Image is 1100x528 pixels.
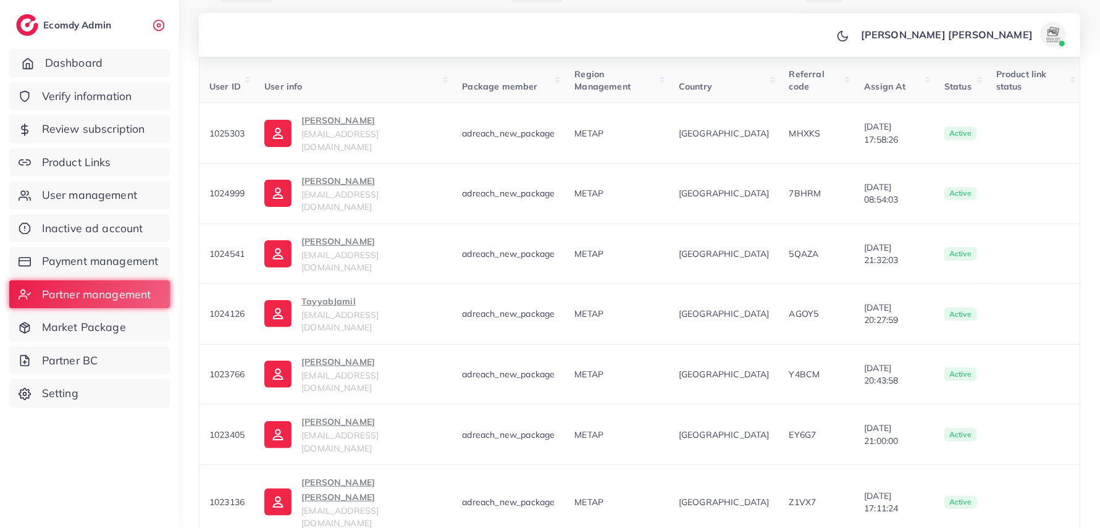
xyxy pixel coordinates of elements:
[789,308,819,319] span: AGOY5
[43,19,114,31] h2: Ecomdy Admin
[679,308,770,320] span: [GEOGRAPHIC_DATA]
[679,127,770,140] span: [GEOGRAPHIC_DATA]
[574,429,603,440] span: METAP
[209,248,245,259] span: 1024541
[789,369,820,380] span: Y4BCM
[462,128,555,139] span: adreach_new_package
[944,496,976,509] span: active
[944,308,976,321] span: active
[9,313,170,342] a: Market Package
[42,319,126,335] span: Market Package
[679,368,770,380] span: [GEOGRAPHIC_DATA]
[209,81,241,92] span: User ID
[944,127,976,140] span: active
[264,361,292,388] img: ic-user-info.36bf1079.svg
[1041,22,1065,47] img: avatar
[42,121,145,137] span: Review subscription
[996,69,1047,92] span: Product link status
[574,369,603,380] span: METAP
[301,249,379,273] span: [EMAIL_ADDRESS][DOMAIN_NAME]
[9,247,170,275] a: Payment management
[301,113,442,128] p: [PERSON_NAME]
[574,308,603,319] span: METAP
[45,55,103,71] span: Dashboard
[944,247,976,261] span: active
[301,370,379,393] span: [EMAIL_ADDRESS][DOMAIN_NAME]
[209,429,245,440] span: 1023405
[42,253,159,269] span: Payment management
[462,81,537,92] span: Package member
[301,414,442,429] p: [PERSON_NAME]
[209,128,245,139] span: 1025303
[42,287,151,303] span: Partner management
[679,248,770,260] span: [GEOGRAPHIC_DATA]
[864,301,925,327] span: [DATE] 20:27:59
[264,354,442,395] a: [PERSON_NAME][EMAIL_ADDRESS][DOMAIN_NAME]
[9,379,170,408] a: Setting
[301,234,442,249] p: [PERSON_NAME]
[944,187,976,201] span: active
[9,346,170,375] a: Partner BC
[42,187,137,203] span: User management
[9,214,170,243] a: Inactive ad account
[301,189,379,212] span: [EMAIL_ADDRESS][DOMAIN_NAME]
[944,81,972,92] span: Status
[574,128,603,139] span: METAP
[574,497,603,508] span: METAP
[574,188,603,199] span: METAP
[679,496,770,508] span: [GEOGRAPHIC_DATA]
[462,429,555,440] span: adreach_new_package
[264,414,442,455] a: [PERSON_NAME][EMAIL_ADDRESS][DOMAIN_NAME]
[264,294,442,334] a: TayyabJamil[EMAIL_ADDRESS][DOMAIN_NAME]
[42,220,143,237] span: Inactive ad account
[209,308,245,319] span: 1024126
[16,14,38,36] img: logo
[864,120,925,146] span: [DATE] 17:58:26
[264,174,442,214] a: [PERSON_NAME][EMAIL_ADDRESS][DOMAIN_NAME]
[42,154,111,170] span: Product Links
[864,241,925,267] span: [DATE] 21:32:03
[9,82,170,111] a: Verify information
[462,188,555,199] span: adreach_new_package
[679,81,712,92] span: Country
[301,430,379,453] span: [EMAIL_ADDRESS][DOMAIN_NAME]
[789,429,817,440] span: EY6G7
[789,128,821,139] span: MHXKS
[944,367,976,381] span: active
[264,120,292,147] img: ic-user-info.36bf1079.svg
[9,49,170,77] a: Dashboard
[864,181,925,206] span: [DATE] 08:54:03
[301,475,442,505] p: [PERSON_NAME] [PERSON_NAME]
[264,488,292,516] img: ic-user-info.36bf1079.svg
[301,309,379,333] span: [EMAIL_ADDRESS][DOMAIN_NAME]
[16,14,114,36] a: logoEcomdy Admin
[264,234,442,274] a: [PERSON_NAME][EMAIL_ADDRESS][DOMAIN_NAME]
[574,248,603,259] span: METAP
[864,422,925,447] span: [DATE] 21:00:00
[462,369,555,380] span: adreach_new_package
[42,385,78,401] span: Setting
[264,81,302,92] span: User info
[301,294,442,309] p: TayyabJamil
[789,248,819,259] span: 5QAZA
[864,490,925,515] span: [DATE] 17:11:24
[264,421,292,448] img: ic-user-info.36bf1079.svg
[264,113,442,153] a: [PERSON_NAME][EMAIL_ADDRESS][DOMAIN_NAME]
[301,128,379,152] span: [EMAIL_ADDRESS][DOMAIN_NAME]
[209,369,245,380] span: 1023766
[9,280,170,309] a: Partner management
[864,362,925,387] span: [DATE] 20:43:58
[574,69,631,92] span: Region Management
[861,27,1033,42] p: [PERSON_NAME] [PERSON_NAME]
[301,174,442,188] p: [PERSON_NAME]
[42,353,98,369] span: Partner BC
[209,188,245,199] span: 1024999
[9,148,170,177] a: Product Links
[301,354,442,369] p: [PERSON_NAME]
[864,81,905,92] span: Assign At
[789,188,821,199] span: 7BHRM
[42,88,132,104] span: Verify information
[679,187,770,199] span: [GEOGRAPHIC_DATA]
[679,429,770,441] span: [GEOGRAPHIC_DATA]
[789,69,825,92] span: Referral code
